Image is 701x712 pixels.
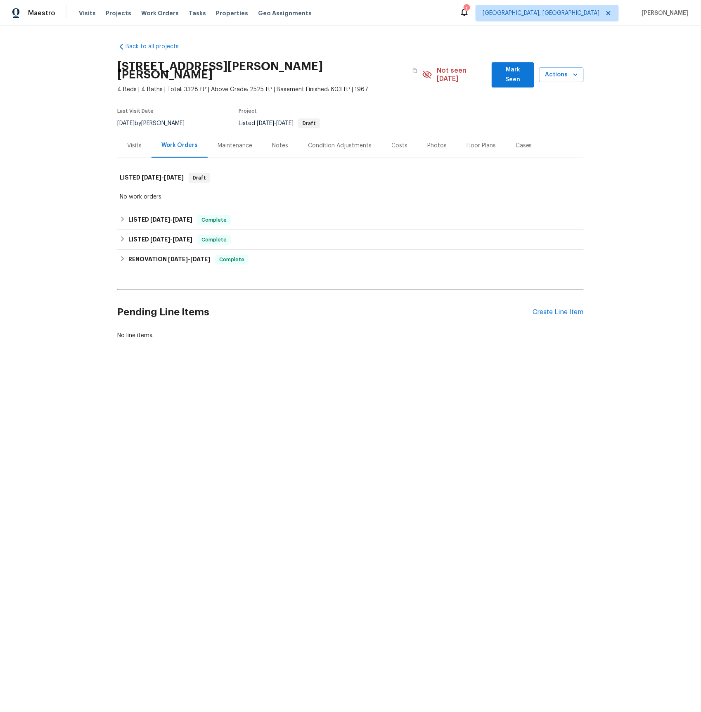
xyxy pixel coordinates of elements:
[117,121,135,126] span: [DATE]
[120,193,581,201] div: No work orders.
[142,175,184,180] span: -
[150,217,192,222] span: -
[272,142,288,150] div: Notes
[189,10,206,16] span: Tasks
[539,67,584,83] button: Actions
[516,142,532,150] div: Cases
[120,173,184,183] h6: LISTED
[257,121,294,126] span: -
[164,175,184,180] span: [DATE]
[299,121,319,126] span: Draft
[239,109,257,114] span: Project
[117,62,407,79] h2: [STREET_ADDRESS][PERSON_NAME][PERSON_NAME]
[117,331,584,340] div: No line items.
[117,43,197,51] a: Back to all projects
[150,237,170,242] span: [DATE]
[546,70,577,80] span: Actions
[276,121,294,126] span: [DATE]
[128,215,192,225] h6: LISTED
[117,85,422,94] span: 4 Beds | 4 Baths | Total: 3328 ft² | Above Grade: 2525 ft² | Basement Finished: 803 ft² | 1967
[198,216,230,224] span: Complete
[308,142,372,150] div: Condition Adjustments
[190,256,210,262] span: [DATE]
[168,256,210,262] span: -
[257,121,274,126] span: [DATE]
[79,9,96,17] span: Visits
[198,236,230,244] span: Complete
[117,293,533,331] h2: Pending Line Items
[189,174,209,182] span: Draft
[150,217,170,222] span: [DATE]
[127,142,142,150] div: Visits
[141,9,179,17] span: Work Orders
[173,237,192,242] span: [DATE]
[437,66,487,83] span: Not seen [DATE]
[639,9,689,17] span: [PERSON_NAME]
[161,141,198,149] div: Work Orders
[142,175,161,180] span: [DATE]
[216,9,248,17] span: Properties
[483,9,600,17] span: [GEOGRAPHIC_DATA], [GEOGRAPHIC_DATA]
[492,62,534,88] button: Mark Seen
[117,230,584,250] div: LISTED [DATE]-[DATE]Complete
[150,237,192,242] span: -
[28,9,55,17] span: Maestro
[128,235,192,245] h6: LISTED
[258,9,312,17] span: Geo Assignments
[117,109,154,114] span: Last Visit Date
[218,142,252,150] div: Maintenance
[117,165,584,191] div: LISTED [DATE]-[DATE]Draft
[239,121,320,126] span: Listed
[464,5,469,13] div: 1
[128,255,210,265] h6: RENOVATION
[216,255,248,264] span: Complete
[533,308,584,316] div: Create Line Item
[427,142,447,150] div: Photos
[117,118,194,128] div: by [PERSON_NAME]
[391,142,407,150] div: Costs
[467,142,496,150] div: Floor Plans
[117,210,584,230] div: LISTED [DATE]-[DATE]Complete
[168,256,188,262] span: [DATE]
[173,217,192,222] span: [DATE]
[117,250,584,270] div: RENOVATION [DATE]-[DATE]Complete
[407,63,422,78] button: Copy Address
[498,65,528,85] span: Mark Seen
[106,9,131,17] span: Projects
